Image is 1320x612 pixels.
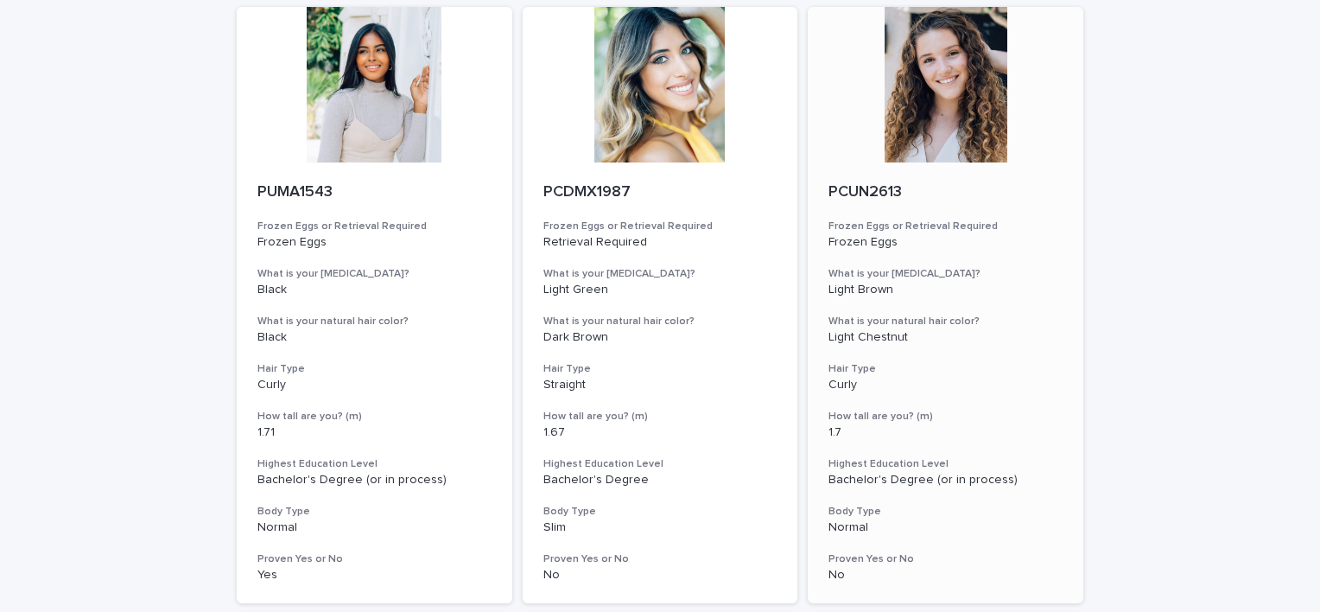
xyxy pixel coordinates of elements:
h3: Highest Education Level [828,457,1063,471]
h3: What is your [MEDICAL_DATA]? [543,267,777,281]
p: Frozen Eggs [257,235,492,250]
p: Bachelor's Degree (or in process) [828,473,1063,488]
h3: Body Type [257,505,492,519]
h3: How tall are you? (m) [257,410,492,424]
p: 1.67 [543,425,777,440]
h3: Frozen Eggs or Retrieval Required [828,220,1063,233]
h3: Body Type [828,505,1063,519]
h3: Frozen Eggs or Retrieval Required [543,220,777,233]
p: Light Chestnut [828,330,1063,345]
p: 1.7 [828,425,1063,440]
p: Curly [257,378,492,392]
p: Light Green [543,283,777,297]
h3: Hair Type [543,362,777,376]
p: Frozen Eggs [828,235,1063,250]
a: PCDMX1987Frozen Eggs or Retrieval RequiredRetrieval RequiredWhat is your [MEDICAL_DATA]?Light Gre... [523,7,798,603]
h3: Highest Education Level [543,457,777,471]
a: PCUN2613Frozen Eggs or Retrieval RequiredFrozen EggsWhat is your [MEDICAL_DATA]?Light BrownWhat i... [808,7,1083,603]
p: Yes [257,568,492,583]
h3: What is your [MEDICAL_DATA]? [257,267,492,281]
p: Curly [828,378,1063,392]
p: Bachelor's Degree [543,473,777,488]
h3: Hair Type [828,362,1063,376]
p: Normal [257,520,492,535]
p: Black [257,330,492,345]
p: Bachelor's Degree (or in process) [257,473,492,488]
h3: Hair Type [257,362,492,376]
h3: Highest Education Level [257,457,492,471]
p: PUMA1543 [257,183,492,202]
h3: Proven Yes or No [543,552,777,566]
a: PUMA1543Frozen Eggs or Retrieval RequiredFrozen EggsWhat is your [MEDICAL_DATA]?BlackWhat is your... [237,7,512,603]
h3: Body Type [543,505,777,519]
p: Retrieval Required [543,235,777,250]
p: Straight [543,378,777,392]
p: Black [257,283,492,297]
h3: What is your natural hair color? [543,315,777,328]
h3: What is your natural hair color? [257,315,492,328]
p: PCDMX1987 [543,183,777,202]
p: No [828,568,1063,583]
h3: Frozen Eggs or Retrieval Required [257,220,492,233]
p: Normal [828,520,1063,535]
p: 1.71 [257,425,492,440]
p: PCUN2613 [828,183,1063,202]
p: Slim [543,520,777,535]
h3: How tall are you? (m) [828,410,1063,424]
h3: What is your natural hair color? [828,315,1063,328]
p: Dark Brown [543,330,777,345]
p: Light Brown [828,283,1063,297]
h3: Proven Yes or No [828,552,1063,566]
p: No [543,568,777,583]
h3: Proven Yes or No [257,552,492,566]
h3: How tall are you? (m) [543,410,777,424]
h3: What is your [MEDICAL_DATA]? [828,267,1063,281]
